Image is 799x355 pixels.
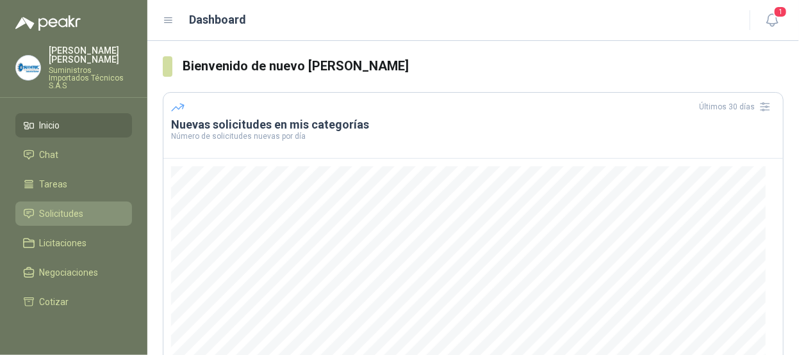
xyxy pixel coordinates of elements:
[40,177,68,191] span: Tareas
[190,11,247,29] h1: Dashboard
[171,132,775,140] p: Número de solicitudes nuevas por día
[49,46,132,64] p: [PERSON_NAME] [PERSON_NAME]
[40,295,69,309] span: Cotizar
[699,97,775,117] div: Últimos 30 días
[15,143,132,167] a: Chat
[49,67,132,90] p: Suministros Importados Técnicos S.A.S
[40,236,87,250] span: Licitaciones
[15,201,132,226] a: Solicitudes
[16,56,40,80] img: Company Logo
[15,290,132,314] a: Cotizar
[171,117,775,132] h3: Nuevas solicitudes en mis categorías
[773,6,787,18] span: 1
[40,265,99,280] span: Negociaciones
[15,172,132,196] a: Tareas
[40,207,84,221] span: Solicitudes
[15,15,81,31] img: Logo peakr
[40,118,60,132] span: Inicio
[40,148,59,162] span: Chat
[15,113,132,138] a: Inicio
[183,56,784,76] h3: Bienvenido de nuevo [PERSON_NAME]
[761,9,784,32] button: 1
[15,231,132,255] a: Licitaciones
[15,260,132,285] a: Negociaciones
